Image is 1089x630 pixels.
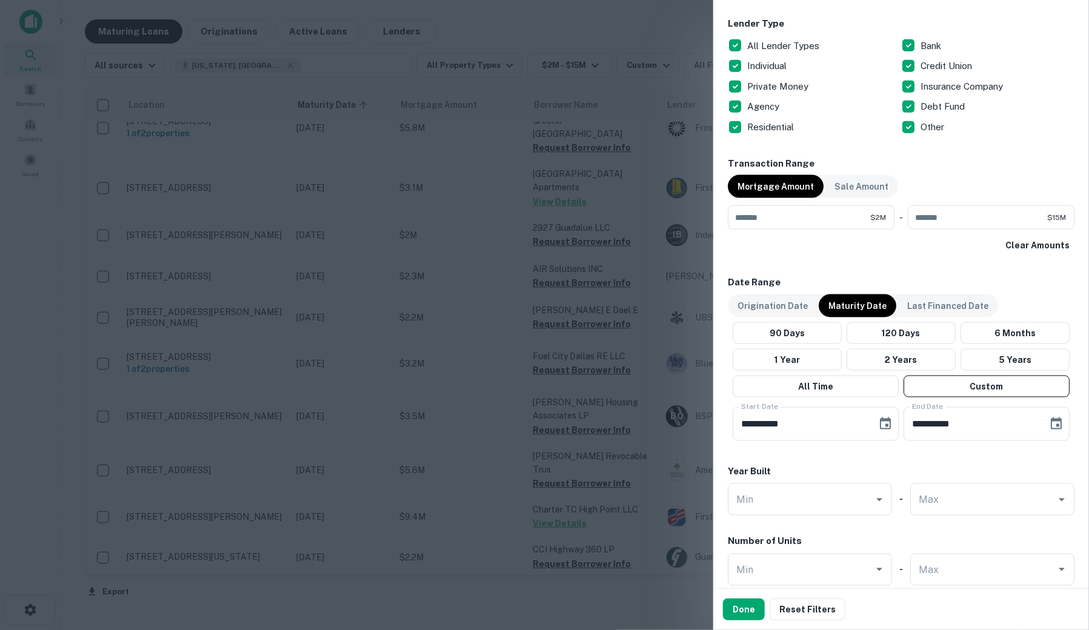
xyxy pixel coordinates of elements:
div: - [899,205,903,230]
p: Sale Amount [834,180,888,193]
h6: Year Built [728,465,771,479]
p: Credit Union [921,59,974,73]
p: All Lender Types [747,39,822,53]
button: 5 Years [961,349,1070,371]
button: 2 Years [847,349,956,371]
button: 6 Months [961,322,1070,344]
button: Choose date, selected date is Dec 31, 2026 [1044,412,1068,436]
h6: - [899,492,903,506]
h6: - [899,563,903,577]
iframe: Chat Widget [1028,494,1089,552]
span: $15M [1047,212,1066,223]
p: Maturity Date [828,299,887,313]
label: End Date [912,402,943,412]
button: Open [871,491,888,508]
p: Debt Fund [921,99,967,114]
p: Last Financed Date [907,299,988,313]
p: Origination Date [738,299,808,313]
button: Custom [904,376,1070,397]
button: Choose date, selected date is Mar 1, 2026 [873,412,898,436]
button: 1 Year [733,349,842,371]
h6: Transaction Range [728,157,1074,171]
h6: Date Range [728,276,1074,290]
button: Clear Amounts [1001,234,1074,256]
p: Insurance Company [921,79,1005,94]
span: $2M [870,212,886,223]
button: Reset Filters [770,598,845,620]
p: Individual [747,59,789,73]
h6: Lender Type [728,17,1074,31]
button: Open [1053,561,1070,578]
button: 90 Days [733,322,842,344]
button: Open [1053,491,1070,508]
button: Open [871,561,888,578]
p: Residential [747,120,796,134]
p: Other [921,120,947,134]
h6: Number of Units [728,535,802,549]
button: All Time [733,376,899,397]
label: Start Date [741,402,778,412]
p: Private Money [747,79,811,94]
button: Done [723,598,765,620]
p: Bank [921,39,944,53]
p: Mortgage Amount [738,180,814,193]
p: Agency [747,99,782,114]
button: 120 Days [847,322,956,344]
